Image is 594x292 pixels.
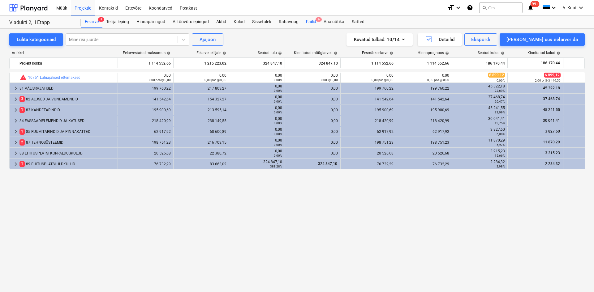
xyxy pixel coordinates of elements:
div: 81 VÄLISRAJATISED [19,83,115,93]
div: 0,00 [343,73,394,82]
div: 218 420,99 [343,119,394,123]
div: 0,00 [287,86,338,91]
iframe: Chat Widget [563,262,594,292]
div: Kuvatud tulbad : 10/14 [354,36,405,44]
span: 2 284,32 [544,162,561,166]
div: 20 526,68 [120,151,171,155]
div: 154 327,27 [176,97,226,101]
i: format_size [447,4,454,11]
div: 195 900,69 [343,108,394,112]
div: Kulud [230,16,248,28]
small: 23,09% [495,111,505,114]
span: help [444,51,449,55]
div: 199 760,22 [343,86,394,91]
div: 195 900,69 [399,108,449,112]
span: 186 170,44 [540,61,561,66]
small: 0,00% [274,100,282,103]
small: 5,97% [497,143,505,146]
button: Otsi [479,2,523,13]
span: 9 [98,17,104,22]
div: 84 FASSAADIELEMENDID JA KATUSED [19,116,115,126]
span: keyboard_arrow_right [12,85,19,92]
div: 68 600,89 [176,129,226,134]
div: 213 595,14 [176,108,226,112]
span: 45 322,18 [542,86,561,90]
button: Detailid [418,33,462,46]
div: 0,00 [232,84,282,93]
small: 0,00% [274,143,282,146]
div: 1 114 552,66 [343,58,394,68]
small: 0,00% [274,132,282,136]
div: 0,00 [287,151,338,155]
div: Alltöövõtulepingud [169,16,213,28]
span: 2 [19,139,25,145]
div: Seotud tulu [258,51,282,55]
div: 62 917,92 [399,129,449,134]
div: Projekt kokku [19,58,115,68]
small: 0,00 pcs @ 0,00 [204,78,226,82]
i: Abikeskus [467,4,473,11]
a: 10751 Lühiajalised ettemaksed [28,75,80,80]
button: Ekspordi [464,33,497,46]
div: 22 380,72 [176,151,226,155]
span: help [555,51,560,55]
div: 199 760,22 [399,86,449,91]
div: Hinnaprognoos [418,51,449,55]
div: 3 215,23 [454,149,505,158]
div: Hinnapäringud [133,16,169,28]
div: 76 732,29 [343,162,394,166]
div: 186 170,44 [454,58,505,68]
div: Failid [302,16,320,28]
div: Kinnitatud kulud [527,51,560,55]
a: Aktid [213,16,230,28]
span: 3 215,23 [544,151,561,155]
div: 217 803,27 [176,86,226,91]
div: 0,00 [232,138,282,147]
a: Tellija leping [102,16,133,28]
div: 324 847,10 [232,160,282,168]
div: 83 663,02 [176,162,226,166]
small: 0,00 @ 0,00 [321,78,338,82]
span: 11 870,29 [542,140,561,144]
a: Sissetulek [248,16,275,28]
small: 0,00% [497,79,505,82]
a: Sätted [348,16,368,28]
span: keyboard_arrow_right [12,106,19,114]
div: 0,00 [232,127,282,136]
div: 0,00 [232,149,282,158]
div: 1 215 223,02 [176,58,226,68]
div: Vestlusvidin [563,262,594,292]
span: 37 468,74 [542,97,561,101]
span: 3 827,60 [544,129,561,133]
div: Eelarve tellijale [196,51,226,55]
div: 30 041,41 [454,116,505,125]
small: 22,69% [495,89,505,92]
div: 218 420,99 [399,119,449,123]
small: 0,00% [274,78,282,82]
div: 0,00 [232,95,282,104]
div: 20 526,68 [343,151,394,155]
div: 11 870,29 [454,138,505,147]
div: 324 847,10 [232,58,282,68]
i: keyboard_arrow_down [454,4,462,11]
div: 198 751,23 [343,140,394,145]
div: Viadukti 2, II Etapp [9,19,74,26]
div: 85 RUUMITARINDID JA PINNAKATTED [19,127,115,137]
i: keyboard_arrow_down [577,4,585,11]
small: 13,75% [495,121,505,125]
span: 1 [19,107,25,113]
div: 218 420,99 [120,119,171,123]
span: 3 [19,96,25,102]
small: 0,00 pcs @ 0,00 [372,78,394,82]
div: 0,00 [287,129,338,134]
div: Kinnitatud müügiarved [294,51,338,55]
span: 99+ [531,1,540,7]
button: Kuvatud tulbad:10/14 [346,33,413,46]
div: 0,00 [232,73,282,82]
small: 0,00% [274,111,282,114]
button: Ajajoon [192,33,223,46]
span: search [482,5,487,10]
